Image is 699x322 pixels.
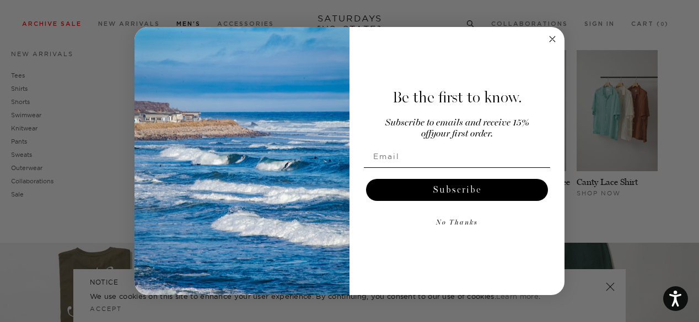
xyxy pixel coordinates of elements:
span: off [421,129,431,139]
button: No Thanks [364,212,550,234]
button: Close dialog [546,32,559,46]
img: 125c788d-000d-4f3e-b05a-1b92b2a23ec9.jpeg [135,27,349,296]
span: Subscribe to emails and receive 15% [385,118,529,128]
span: Be the first to know. [392,88,522,107]
button: Subscribe [366,179,548,201]
input: Email [364,145,550,167]
span: your first order. [431,129,493,139]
